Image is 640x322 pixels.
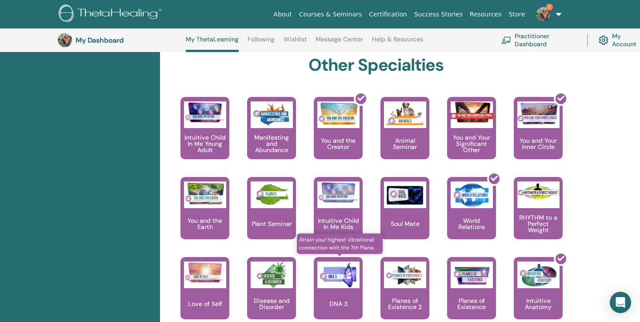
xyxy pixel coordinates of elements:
img: Love of Self [184,262,226,283]
p: Planes of Existence [447,298,496,310]
p: DNA 3 [326,301,351,307]
p: Disease and Disorder [247,298,296,310]
h3: My Dashboard [76,36,164,44]
a: Manifesting and Abundance Manifesting and Abundance [247,97,296,177]
img: Intuitive Child In Me Kids [317,181,360,203]
p: You and the Earth [180,217,229,230]
img: DNA 3 [317,262,360,288]
p: Soul Mate [387,221,423,227]
img: Plant Seminar [251,181,293,208]
p: Intuitive Child In Me Young Adult [180,134,229,153]
img: logo.png [59,4,165,24]
span: Attain your highest vibrational connection with the 7th Plane. [297,233,383,254]
img: Disease and Disorder [251,262,293,288]
img: You and Your Significant Other [451,101,493,123]
a: You and Your Significant Other You and Your Significant Other [447,97,496,177]
p: Intuitive Child In Me Kids [314,217,363,230]
p: Love of Self [184,301,226,307]
p: Intuitive Anatomy [514,298,563,310]
a: Practitioner Dashboard [501,30,576,50]
img: Planes of Existence 2 [384,262,426,288]
p: RHYTHM to a Perfect Weight [514,214,563,233]
a: You and Your Inner Circle You and Your Inner Circle [514,97,563,177]
a: RHYTHM to a Perfect Weight RHYTHM to a Perfect Weight [514,177,563,257]
p: Manifesting and Abundance [247,134,296,153]
a: Success Stories [411,6,466,23]
div: Open Intercom Messenger [610,292,631,313]
p: You and Your Significant Other [447,134,496,153]
img: default.jpg [58,33,72,47]
h2: Other Specialties [308,55,444,76]
a: Resources [466,6,505,23]
p: You and the Creator [314,137,363,150]
img: You and Your Inner Circle [517,101,560,125]
img: Soul Mate [384,181,426,208]
a: You and the Earth You and the Earth [180,177,229,257]
a: Intuitive Child In Me Young Adult Intuitive Child In Me Young Adult [180,97,229,177]
img: You and the Earth [184,181,226,205]
a: You and the Creator You and the Creator [314,97,363,177]
img: World Relations [451,181,493,208]
img: cog.svg [599,33,608,47]
a: Courses & Seminars [296,6,366,23]
a: Wishlist [284,36,307,50]
a: My ThetaLearning [186,36,239,52]
p: Animal Seminar [380,137,429,150]
a: Certification [365,6,410,23]
img: chalkboard-teacher.svg [501,36,511,44]
a: Message Center [316,36,363,50]
img: Intuitive Anatomy [517,262,560,288]
img: Animal Seminar [384,101,426,128]
a: Soul Mate Soul Mate [380,177,429,257]
a: Following [248,36,275,50]
p: Plant Seminar [248,221,296,227]
img: Planes of Existence [451,262,493,288]
a: Animal Seminar Animal Seminar [380,97,429,177]
img: You and the Creator [317,101,360,126]
img: Manifesting and Abundance [251,101,293,128]
span: 3 [546,4,553,11]
p: World Relations [447,217,496,230]
a: Plant Seminar Plant Seminar [247,177,296,257]
img: Intuitive Child In Me Young Adult [184,101,226,123]
a: Store [505,6,529,23]
img: RHYTHM to a Perfect Weight [517,181,560,202]
a: Help & Resources [372,36,423,50]
p: Planes of Existence 2 [380,298,429,310]
img: default.jpg [536,7,550,21]
p: You and Your Inner Circle [514,137,563,150]
a: World Relations World Relations [447,177,496,257]
a: Intuitive Child In Me Kids Intuitive Child In Me Kids [314,177,363,257]
a: About [270,6,295,23]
